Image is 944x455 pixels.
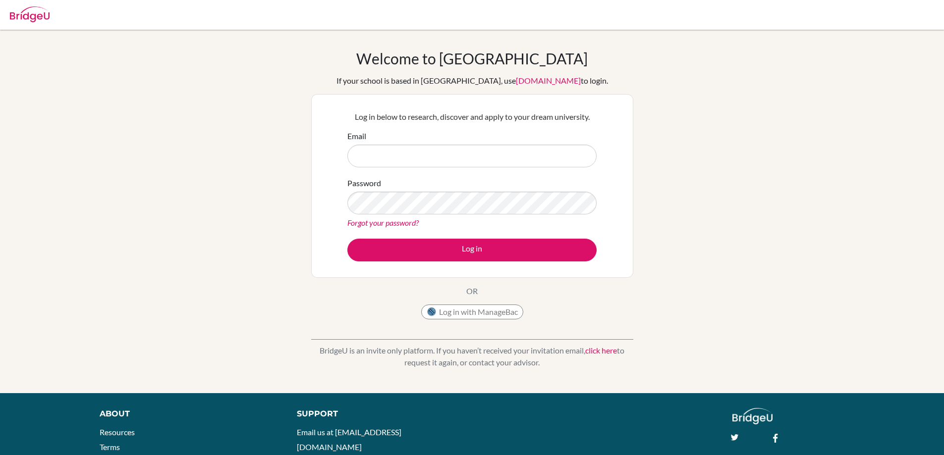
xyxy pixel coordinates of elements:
p: BridgeU is an invite only platform. If you haven’t received your invitation email, to request it ... [311,345,633,368]
label: Password [347,177,381,189]
label: Email [347,130,366,142]
p: Log in below to research, discover and apply to your dream university. [347,111,597,123]
h1: Welcome to [GEOGRAPHIC_DATA] [356,50,588,67]
button: Log in [347,239,597,261]
p: OR [466,285,478,297]
a: Email us at [EMAIL_ADDRESS][DOMAIN_NAME] [297,427,401,452]
img: Bridge-U [10,6,50,22]
a: Forgot your password? [347,218,419,227]
div: If your school is based in [GEOGRAPHIC_DATA], use to login. [336,75,608,87]
a: click here [585,346,617,355]
a: [DOMAIN_NAME] [516,76,581,85]
button: Log in with ManageBac [421,304,523,319]
div: Support [297,408,460,420]
a: Resources [100,427,135,437]
a: Terms [100,442,120,452]
img: logo_white@2x-f4f0deed5e89b7ecb1c2cc34c3e3d731f90f0f143d5ea2071677605dd97b5244.png [732,408,773,424]
div: About [100,408,275,420]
